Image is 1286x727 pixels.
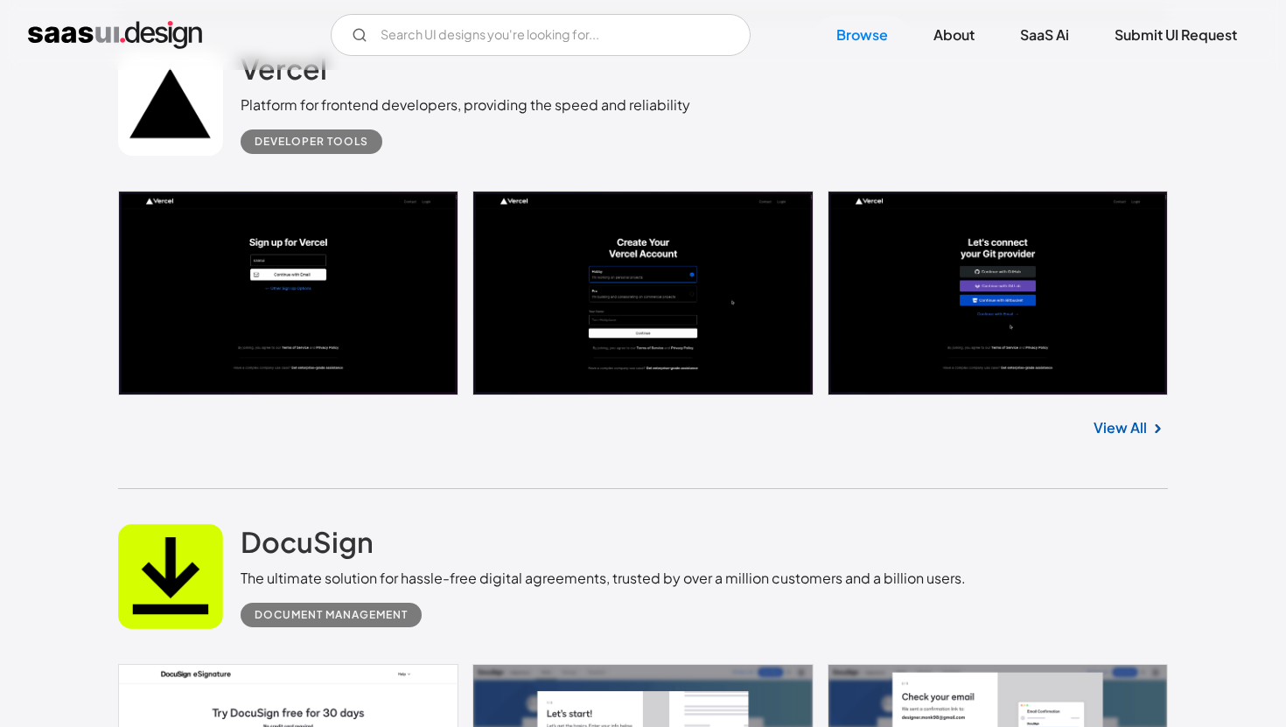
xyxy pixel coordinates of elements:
a: Submit UI Request [1094,16,1258,54]
div: The ultimate solution for hassle-free digital agreements, trusted by over a million customers and... [241,568,966,589]
a: DocuSign [241,524,374,568]
div: Document Management [255,605,408,626]
a: About [912,16,996,54]
a: Vercel [241,51,327,94]
div: Developer tools [255,131,368,152]
a: Browse [815,16,909,54]
div: Platform for frontend developers, providing the speed and reliability [241,94,690,115]
h2: DocuSign [241,524,374,559]
input: Search UI designs you're looking for... [331,14,751,56]
a: View All [1094,417,1147,438]
a: SaaS Ai [999,16,1090,54]
a: home [28,21,202,49]
form: Email Form [331,14,751,56]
